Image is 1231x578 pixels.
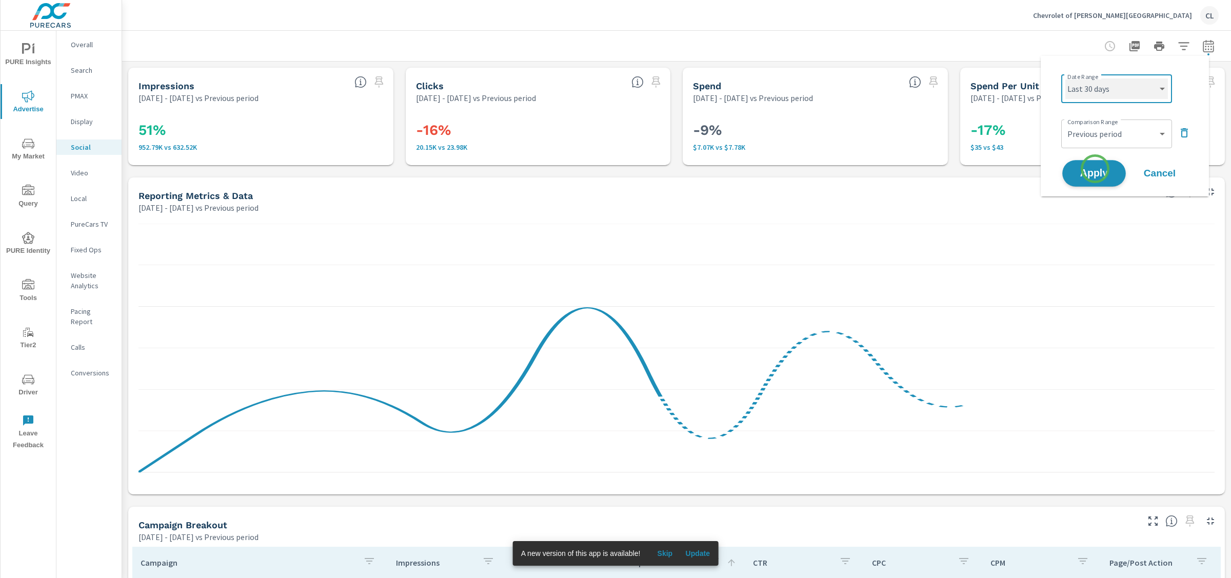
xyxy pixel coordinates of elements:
h3: -17% [970,122,1215,139]
p: Pacing Report [71,306,113,327]
p: Search [71,65,113,75]
span: Update [685,549,710,558]
div: Pacing Report [56,304,122,329]
h5: Spend [693,81,721,91]
button: "Export Report to PDF" [1124,36,1145,56]
button: Apply Filters [1174,36,1194,56]
div: Display [56,114,122,129]
p: PMAX [71,91,113,101]
p: Conversions [71,368,113,378]
span: Leave Feedback [4,414,53,451]
h5: Campaign Breakout [138,520,227,530]
button: Skip [648,545,681,562]
p: [DATE] - [DATE] vs Previous period [416,92,536,104]
button: Print Report [1149,36,1169,56]
div: CL [1200,6,1219,25]
p: Calls [71,342,113,352]
p: Chevrolet of [PERSON_NAME][GEOGRAPHIC_DATA] [1033,11,1192,20]
p: [DATE] - [DATE] vs Previous period [970,92,1090,104]
p: Website Analytics [71,270,113,291]
h3: -16% [416,122,661,139]
span: Tools [4,279,53,304]
span: The number of times an ad was clicked by a consumer. [631,76,644,88]
span: Advertise [4,90,53,115]
h5: Spend Per Unit Sold [970,81,1063,91]
button: Minimize Widget [1202,184,1219,200]
button: Cancel [1129,161,1190,186]
h5: Clicks [416,81,444,91]
h5: Reporting Metrics & Data [138,190,253,201]
div: Video [56,165,122,181]
p: 952,792 vs 632,524 [138,143,383,151]
p: Local [71,193,113,204]
span: My Market [4,137,53,163]
span: Select a preset date range to save this widget [925,74,942,90]
p: [DATE] - [DATE] vs Previous period [693,92,813,104]
p: CTR [753,557,831,568]
p: Fixed Ops [71,245,113,255]
button: Select Date Range [1198,36,1219,56]
p: Overall [71,39,113,50]
span: Tier2 [4,326,53,351]
p: [DATE] - [DATE] vs Previous period [138,531,259,543]
p: Page/Post Action [1109,557,1187,568]
span: Query [4,185,53,210]
p: [DATE] - [DATE] vs Previous period [138,92,259,104]
span: This is a summary of Social performance results by campaign. Each column can be sorted. [1165,515,1178,527]
p: Impressions [396,557,474,568]
button: Make Fullscreen [1145,513,1161,529]
div: nav menu [1,31,56,455]
div: Social [56,139,122,155]
span: Select a preset date range to save this widget [1182,513,1198,529]
div: PMAX [56,88,122,104]
p: Video [71,168,113,178]
button: Update [681,545,714,562]
span: A new version of this app is available! [521,549,641,557]
div: Conversions [56,365,122,381]
p: CPM [990,557,1068,568]
div: Local [56,191,122,206]
p: Campaign [141,557,355,568]
p: $7,075 vs $7,780 [693,143,938,151]
span: PURE Insights [4,43,53,68]
p: Display [71,116,113,127]
div: Fixed Ops [56,242,122,257]
span: Select a preset date range to save this widget [648,74,664,90]
div: Search [56,63,122,78]
div: PureCars TV [56,216,122,232]
span: Cancel [1139,169,1180,178]
div: Website Analytics [56,268,122,293]
p: PureCars TV [71,219,113,229]
span: Skip [652,549,677,558]
button: Minimize Widget [1202,513,1219,529]
h5: Impressions [138,81,194,91]
div: Overall [56,37,122,52]
p: $35 vs $43 [970,143,1215,151]
button: Apply [1062,160,1126,187]
p: Social [71,142,113,152]
span: The amount of money spent on advertising during the period. [909,76,921,88]
span: Select a preset date range to save this widget [371,74,387,90]
p: 20,153 vs 23,977 [416,143,661,151]
span: Driver [4,373,53,398]
h3: -9% [693,122,938,139]
div: Calls [56,340,122,355]
span: PURE Identity [4,232,53,257]
span: Apply [1073,169,1115,178]
p: [DATE] - [DATE] vs Previous period [138,202,259,214]
p: CPC [872,557,950,568]
span: The number of times an ad was shown on your behalf. [354,76,367,88]
h3: 51% [138,122,383,139]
